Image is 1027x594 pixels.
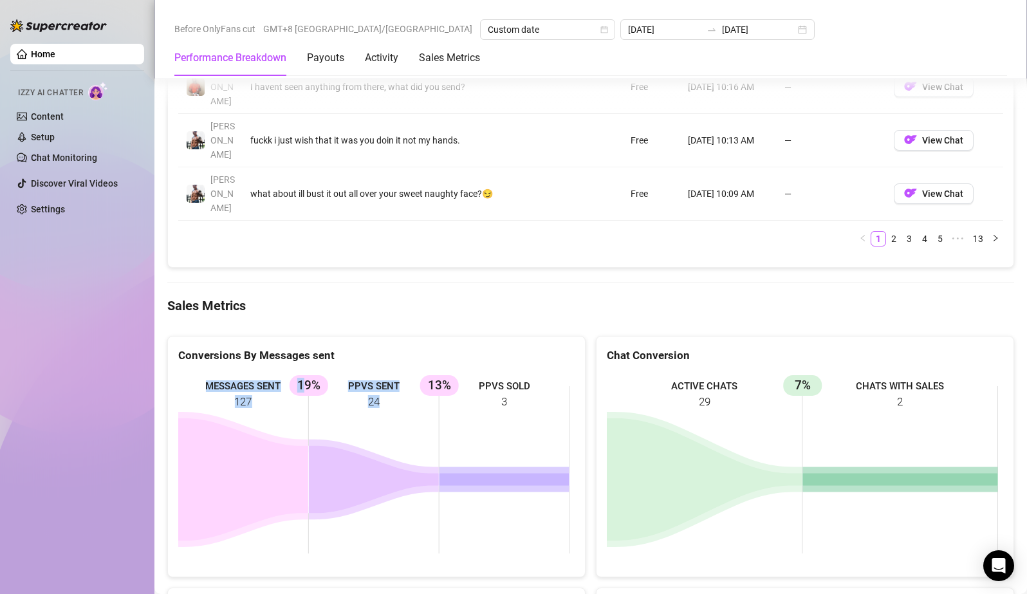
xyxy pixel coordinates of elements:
[902,231,917,246] li: 3
[680,60,777,114] td: [DATE] 10:16 AM
[174,19,255,39] span: Before OnlyFans cut
[707,24,717,35] span: to
[902,232,916,246] a: 3
[250,80,551,94] div: I havent seen anything from there, what did you send?
[31,49,55,59] a: Home
[628,23,701,37] input: Start date
[88,82,108,100] img: AI Chatter
[607,347,1003,364] div: Chat Conversion
[859,234,867,242] span: left
[777,167,886,221] td: —
[894,130,974,151] button: OFView Chat
[922,135,963,145] span: View Chat
[983,550,1014,581] div: Open Intercom Messenger
[922,189,963,199] span: View Chat
[894,138,974,148] a: OFView Chat
[623,114,681,167] td: Free
[917,231,932,246] li: 4
[623,60,681,114] td: Free
[680,167,777,221] td: [DATE] 10:09 AM
[210,174,235,213] span: [PERSON_NAME]
[187,78,205,96] img: Justin
[777,60,886,114] td: —
[933,232,947,246] a: 5
[600,26,608,33] span: calendar
[894,191,974,201] a: OFView Chat
[18,87,83,99] span: Izzy AI Chatter
[988,231,1003,246] li: Next Page
[871,231,886,246] li: 1
[31,153,97,163] a: Chat Monitoring
[31,132,55,142] a: Setup
[187,185,205,203] img: JUSTIN
[886,231,902,246] li: 2
[31,111,64,122] a: Content
[174,50,286,66] div: Performance Breakdown
[887,232,901,246] a: 2
[922,82,963,92] span: View Chat
[210,68,235,106] span: [PERSON_NAME]
[855,231,871,246] button: left
[948,231,968,246] span: •••
[307,50,344,66] div: Payouts
[707,24,717,35] span: swap-right
[178,347,575,364] div: Conversions By Messages sent
[250,187,551,201] div: what about ill bust it out all over your sweet naughty face?😏
[988,231,1003,246] button: right
[623,167,681,221] td: Free
[365,50,398,66] div: Activity
[904,80,917,93] img: OF
[210,121,235,160] span: [PERSON_NAME]
[167,297,1014,315] h4: Sales Metrics
[969,232,987,246] a: 13
[419,50,480,66] div: Sales Metrics
[855,231,871,246] li: Previous Page
[932,231,948,246] li: 5
[31,204,65,214] a: Settings
[948,231,968,246] li: Next 5 Pages
[904,187,917,200] img: OF
[263,19,472,39] span: GMT+8 [GEOGRAPHIC_DATA]/[GEOGRAPHIC_DATA]
[894,183,974,204] button: OFView Chat
[894,77,974,97] button: OFView Chat
[777,114,886,167] td: —
[871,232,885,246] a: 1
[680,114,777,167] td: [DATE] 10:13 AM
[904,133,917,146] img: OF
[488,20,607,39] span: Custom date
[992,234,999,242] span: right
[10,19,107,32] img: logo-BBDzfeDw.svg
[250,133,551,147] div: fuckk i just wish that it was you doin it not my hands.
[722,23,795,37] input: End date
[31,178,118,189] a: Discover Viral Videos
[894,84,974,95] a: OFView Chat
[187,131,205,149] img: JUSTIN
[918,232,932,246] a: 4
[968,231,988,246] li: 13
